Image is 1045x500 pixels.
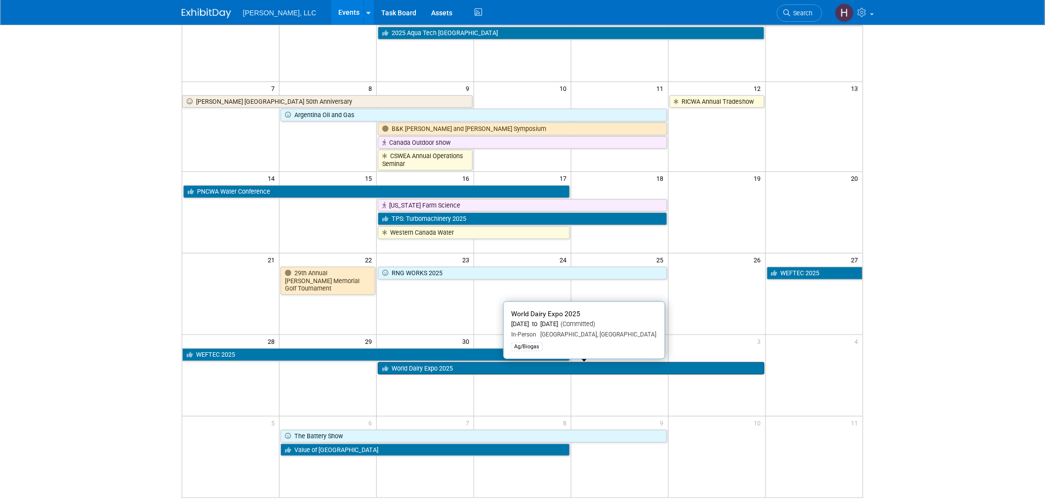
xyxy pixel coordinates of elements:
[270,417,279,429] span: 5
[850,253,863,266] span: 27
[364,172,376,184] span: 15
[378,27,764,40] a: 2025 Aqua Tech [GEOGRAPHIC_DATA]
[850,82,863,94] span: 13
[854,335,863,347] span: 4
[537,331,657,338] span: [GEOGRAPHIC_DATA], [GEOGRAPHIC_DATA]
[281,430,667,443] a: The Battery Show
[753,172,765,184] span: 19
[378,136,667,149] a: Canada Outdoor show
[378,123,667,135] a: B&K [PERSON_NAME] and [PERSON_NAME] Symposium
[656,253,668,266] span: 25
[243,9,317,17] span: [PERSON_NAME], LLC
[512,331,537,338] span: In-Person
[670,95,764,108] a: RICWA Annual Tradeshow
[790,9,813,17] span: Search
[367,417,376,429] span: 6
[267,172,279,184] span: 14
[267,335,279,347] span: 28
[753,253,765,266] span: 26
[850,417,863,429] span: 11
[850,172,863,184] span: 20
[378,199,667,212] a: [US_STATE] Farm Science
[753,417,765,429] span: 10
[461,335,474,347] span: 30
[378,212,667,225] a: TPS: Turbomachinery 2025
[461,172,474,184] span: 16
[281,109,667,122] a: Argentina Oil and Gas
[461,253,474,266] span: 23
[512,310,581,318] span: World Dairy Expo 2025
[183,185,570,198] a: PNCWA Water Conference
[281,444,570,457] a: Value of [GEOGRAPHIC_DATA]
[559,320,596,328] span: (Committed)
[767,267,863,280] a: WEFTEC 2025
[378,362,764,375] a: World Dairy Expo 2025
[378,267,667,280] a: RNG WORKS 2025
[559,253,571,266] span: 24
[465,82,474,94] span: 9
[182,8,231,18] img: ExhibitDay
[656,82,668,94] span: 11
[753,82,765,94] span: 12
[367,82,376,94] span: 8
[281,267,375,295] a: 29th Annual [PERSON_NAME] Memorial Golf Tournament
[512,342,543,351] div: Ag/Biogas
[182,95,473,108] a: [PERSON_NAME] [GEOGRAPHIC_DATA] 50th Anniversary
[378,226,570,239] a: Western Canada Water
[364,253,376,266] span: 22
[512,320,657,329] div: [DATE] to [DATE]
[378,150,473,170] a: CSWEA Annual Operations Seminar
[659,417,668,429] span: 9
[465,417,474,429] span: 7
[182,348,570,361] a: WEFTEC 2025
[267,253,279,266] span: 21
[562,417,571,429] span: 8
[270,82,279,94] span: 7
[364,335,376,347] span: 29
[656,172,668,184] span: 18
[757,335,765,347] span: 3
[559,82,571,94] span: 10
[777,4,822,22] a: Search
[559,172,571,184] span: 17
[835,3,854,22] img: Hannah Mulholland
